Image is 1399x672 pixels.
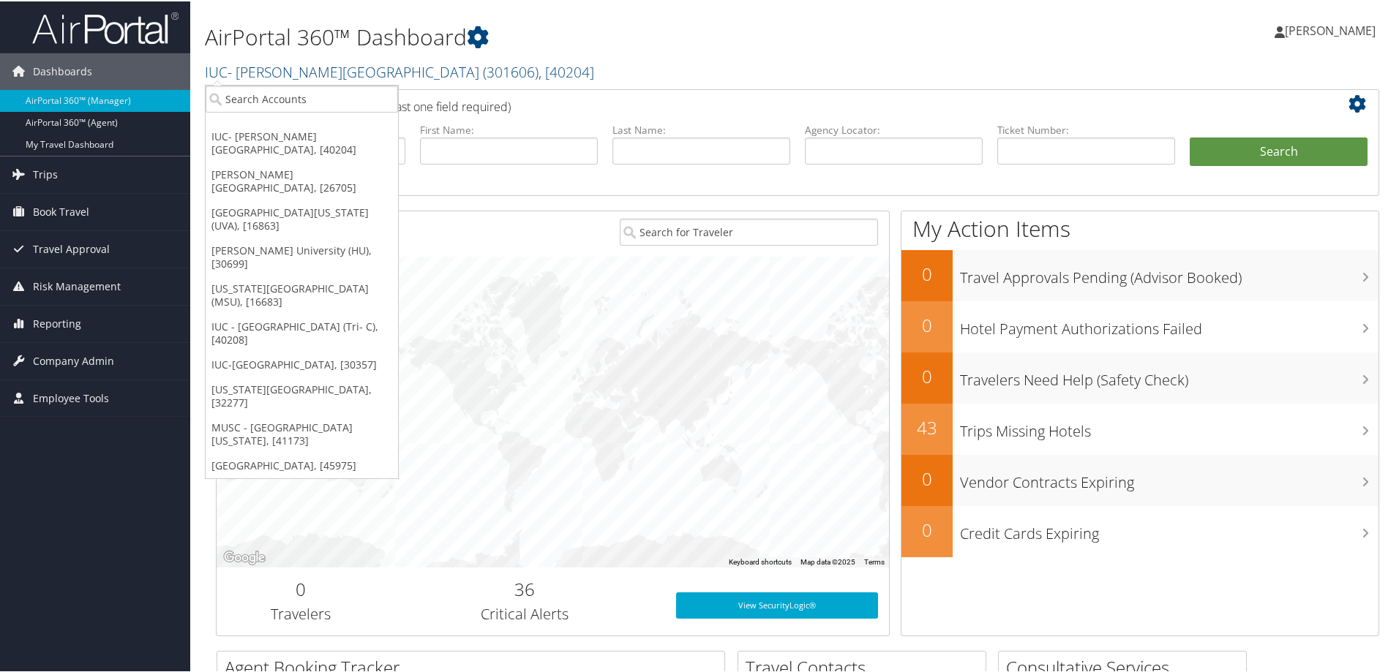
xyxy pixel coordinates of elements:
[33,52,92,88] span: Dashboards
[33,155,58,192] span: Trips
[220,547,269,566] img: Google
[960,464,1379,491] h3: Vendor Contracts Expiring
[33,192,89,229] span: Book Travel
[901,363,953,388] h2: 0
[960,412,1379,440] h3: Trips Missing Hotels
[33,304,81,341] span: Reporting
[901,505,1379,556] a: 0Credit Cards Expiring
[1190,136,1368,165] button: Search
[612,121,790,136] label: Last Name:
[960,310,1379,338] h3: Hotel Payment Authorizations Failed
[206,376,398,414] a: [US_STATE][GEOGRAPHIC_DATA], [32277]
[206,199,398,237] a: [GEOGRAPHIC_DATA][US_STATE] (UVA), [16863]
[901,414,953,439] h2: 43
[901,212,1379,243] h1: My Action Items
[960,259,1379,287] h3: Travel Approvals Pending (Advisor Booked)
[901,312,953,336] h2: 0
[1275,7,1390,51] a: [PERSON_NAME]
[396,603,654,623] h3: Critical Alerts
[33,341,114,378] span: Company Admin
[396,575,654,600] h2: 36
[864,556,885,565] a: Terms (opens in new tab)
[805,121,983,136] label: Agency Locator:
[997,121,1175,136] label: Ticket Number:
[33,267,121,303] span: Risk Management
[483,61,539,80] span: ( 301606 )
[901,453,1379,505] a: 0Vendor Contracts Expiring
[729,556,792,566] button: Keyboard shortcuts
[228,603,374,623] h3: Travelers
[206,313,398,351] a: IUC - [GEOGRAPHIC_DATA] (Tri- C), [40208]
[960,515,1379,543] h3: Credit Cards Expiring
[206,414,398,452] a: MUSC - [GEOGRAPHIC_DATA][US_STATE], [41173]
[205,20,995,51] h1: AirPortal 360™ Dashboard
[901,260,953,285] h2: 0
[228,575,374,600] h2: 0
[800,556,855,565] span: Map data ©2025
[206,275,398,313] a: [US_STATE][GEOGRAPHIC_DATA] (MSU), [16683]
[205,61,594,80] a: IUC- [PERSON_NAME][GEOGRAPHIC_DATA]
[206,237,398,275] a: [PERSON_NAME] University (HU), [30699]
[901,249,1379,300] a: 0Travel Approvals Pending (Advisor Booked)
[206,452,398,477] a: [GEOGRAPHIC_DATA], [45975]
[901,465,953,490] h2: 0
[539,61,594,80] span: , [ 40204 ]
[1285,21,1376,37] span: [PERSON_NAME]
[206,123,398,161] a: IUC- [PERSON_NAME][GEOGRAPHIC_DATA], [40204]
[371,97,511,113] span: (at least one field required)
[676,591,878,617] a: View SecurityLogic®
[901,300,1379,351] a: 0Hotel Payment Authorizations Failed
[32,10,179,44] img: airportal-logo.png
[901,402,1379,453] a: 43Trips Missing Hotels
[901,351,1379,402] a: 0Travelers Need Help (Safety Check)
[220,547,269,566] a: Open this area in Google Maps (opens a new window)
[206,351,398,376] a: IUC-[GEOGRAPHIC_DATA], [30357]
[420,121,598,136] label: First Name:
[228,91,1271,116] h2: Airtinerary Lookup
[206,161,398,199] a: [PERSON_NAME][GEOGRAPHIC_DATA], [26705]
[620,217,878,244] input: Search for Traveler
[960,361,1379,389] h3: Travelers Need Help (Safety Check)
[33,230,110,266] span: Travel Approval
[901,516,953,541] h2: 0
[206,84,398,111] input: Search Accounts
[33,379,109,415] span: Employee Tools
